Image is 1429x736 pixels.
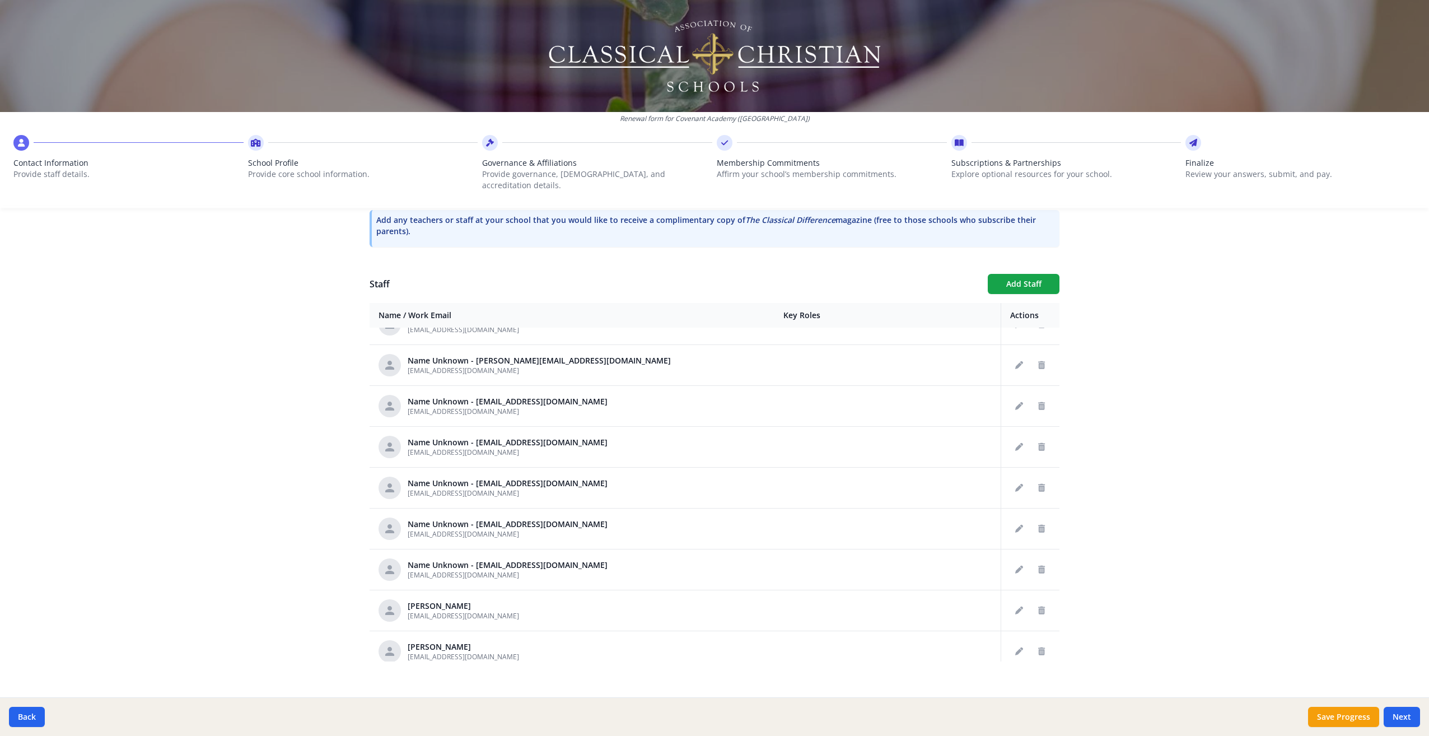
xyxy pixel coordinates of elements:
[9,707,45,727] button: Back
[408,437,608,448] div: Name Unknown - [EMAIL_ADDRESS][DOMAIN_NAME]
[408,600,519,612] div: [PERSON_NAME]
[1010,397,1028,415] button: Edit staff
[408,478,608,489] div: Name Unknown - [EMAIL_ADDRESS][DOMAIN_NAME]
[1010,438,1028,456] button: Edit staff
[482,157,712,169] span: Governance & Affiliations
[370,303,774,328] th: Name / Work Email
[408,366,519,375] span: [EMAIL_ADDRESS][DOMAIN_NAME]
[1033,520,1050,538] button: Delete staff
[1033,356,1050,374] button: Delete staff
[1033,397,1050,415] button: Delete staff
[717,157,947,169] span: Membership Commitments
[1010,356,1028,374] button: Edit staff
[1033,438,1050,456] button: Delete staff
[951,169,1182,180] p: Explore optional resources for your school.
[1185,169,1416,180] p: Review your answers, submit, and pay.
[248,169,478,180] p: Provide core school information.
[376,215,1055,237] p: Add any teachers or staff at your school that you would like to receive a complimentary copy of m...
[408,611,519,621] span: [EMAIL_ADDRESS][DOMAIN_NAME]
[1010,520,1028,538] button: Edit staff
[1033,602,1050,619] button: Delete staff
[717,169,947,180] p: Affirm your school’s membership commitments.
[951,157,1182,169] span: Subscriptions & Partnerships
[370,277,979,291] h1: Staff
[1010,561,1028,579] button: Edit staff
[408,396,608,407] div: Name Unknown - [EMAIL_ADDRESS][DOMAIN_NAME]
[1033,561,1050,579] button: Delete staff
[1308,707,1379,727] button: Save Progress
[1010,642,1028,660] button: Edit staff
[1033,642,1050,660] button: Delete staff
[1010,602,1028,619] button: Edit staff
[774,303,1001,328] th: Key Roles
[1001,303,1060,328] th: Actions
[13,157,244,169] span: Contact Information
[408,641,519,653] div: [PERSON_NAME]
[1010,479,1028,497] button: Edit staff
[547,17,882,95] img: Logo
[482,169,712,191] p: Provide governance, [DEMOGRAPHIC_DATA], and accreditation details.
[248,157,478,169] span: School Profile
[1185,157,1416,169] span: Finalize
[745,215,835,225] i: The Classical Difference
[408,355,671,366] div: Name Unknown - [PERSON_NAME][EMAIL_ADDRESS][DOMAIN_NAME]
[1384,707,1420,727] button: Next
[408,325,519,334] span: [EMAIL_ADDRESS][DOMAIN_NAME]
[408,652,519,662] span: [EMAIL_ADDRESS][DOMAIN_NAME]
[408,448,519,457] span: [EMAIL_ADDRESS][DOMAIN_NAME]
[408,560,608,571] div: Name Unknown - [EMAIL_ADDRESS][DOMAIN_NAME]
[1033,479,1050,497] button: Delete staff
[408,529,519,539] span: [EMAIL_ADDRESS][DOMAIN_NAME]
[988,274,1059,294] button: Add Staff
[13,169,244,180] p: Provide staff details.
[408,570,519,580] span: [EMAIL_ADDRESS][DOMAIN_NAME]
[408,407,519,416] span: [EMAIL_ADDRESS][DOMAIN_NAME]
[408,488,519,498] span: [EMAIL_ADDRESS][DOMAIN_NAME]
[408,519,608,530] div: Name Unknown - [EMAIL_ADDRESS][DOMAIN_NAME]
